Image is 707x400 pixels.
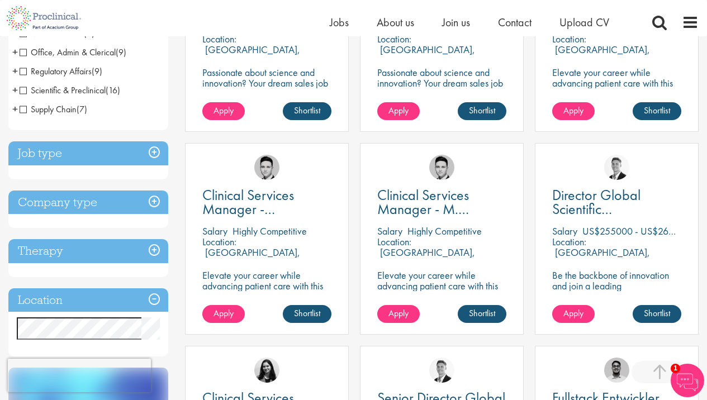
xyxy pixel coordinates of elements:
[12,63,18,79] span: +
[202,225,227,237] span: Salary
[377,246,475,269] p: [GEOGRAPHIC_DATA], [GEOGRAPHIC_DATA]
[377,270,506,323] p: Elevate your career while advancing patient care with this Clinical Services Manager position wit...
[377,235,411,248] span: Location:
[20,84,106,96] span: Scientific & Preclinical
[254,358,279,383] img: Indre Stankeviciute
[552,270,681,344] p: Be the backbone of innovation and join a leading pharmaceutical company to help keep life-changin...
[20,46,126,58] span: Office, Admin & Clerical
[202,305,245,323] a: Apply
[388,104,409,116] span: Apply
[8,288,168,312] h3: Location
[213,104,234,116] span: Apply
[552,246,650,269] p: [GEOGRAPHIC_DATA], [GEOGRAPHIC_DATA]
[8,141,168,165] h3: Job type
[92,65,102,77] span: (9)
[559,15,609,30] a: Upload CV
[8,191,168,215] h3: Company type
[388,307,409,319] span: Apply
[458,102,506,120] a: Shortlist
[458,305,506,323] a: Shortlist
[20,65,102,77] span: Regulatory Affairs
[12,44,18,60] span: +
[283,305,331,323] a: Shortlist
[377,32,411,45] span: Location:
[377,188,506,216] a: Clinical Services Manager - M. Gladbach
[106,84,120,96] span: (16)
[563,104,583,116] span: Apply
[377,185,469,232] span: Clinical Services Manager - M. Gladbach
[12,82,18,98] span: +
[8,359,151,392] iframe: reCAPTCHA
[552,185,646,232] span: Director Global Scientific Communications
[671,364,680,373] span: 1
[213,307,234,319] span: Apply
[116,46,126,58] span: (9)
[377,15,414,30] a: About us
[202,270,331,323] p: Elevate your career while advancing patient care with this Clinical Services Manager position wit...
[202,32,236,45] span: Location:
[202,188,331,216] a: Clinical Services Manager - [GEOGRAPHIC_DATA], [GEOGRAPHIC_DATA], [GEOGRAPHIC_DATA]
[202,43,300,66] p: [GEOGRAPHIC_DATA], [GEOGRAPHIC_DATA]
[552,235,586,248] span: Location:
[330,15,349,30] a: Jobs
[604,358,629,383] img: Timothy Deschamps
[20,46,116,58] span: Office, Admin & Clerical
[377,305,420,323] a: Apply
[552,43,650,66] p: [GEOGRAPHIC_DATA], [GEOGRAPHIC_DATA]
[254,155,279,180] img: Connor Lynes
[20,103,77,115] span: Supply Chain
[8,239,168,263] h3: Therapy
[671,364,704,397] img: Chatbot
[377,67,506,99] p: Passionate about science and innovation? Your dream sales job as Territory Manager awaits!
[429,358,454,383] img: George Watson
[283,102,331,120] a: Shortlist
[442,15,470,30] a: Join us
[552,188,681,216] a: Director Global Scientific Communications
[377,225,402,237] span: Salary
[202,102,245,120] a: Apply
[202,246,300,269] p: [GEOGRAPHIC_DATA], [GEOGRAPHIC_DATA]
[552,32,586,45] span: Location:
[407,225,482,237] p: Highly Competitive
[20,65,92,77] span: Regulatory Affairs
[552,102,595,120] a: Apply
[552,305,595,323] a: Apply
[20,84,120,96] span: Scientific & Preclinical
[202,235,236,248] span: Location:
[633,305,681,323] a: Shortlist
[429,155,454,180] img: Connor Lynes
[377,102,420,120] a: Apply
[202,67,331,99] p: Passionate about science and innovation? Your dream sales job as Territory Manager awaits!
[552,67,681,120] p: Elevate your career while advancing patient care with this Clinical Services Manager position wit...
[633,102,681,120] a: Shortlist
[498,15,532,30] a: Contact
[604,155,629,180] img: George Watson
[377,43,475,66] p: [GEOGRAPHIC_DATA], [GEOGRAPHIC_DATA]
[552,225,577,237] span: Salary
[20,103,87,115] span: Supply Chain
[232,225,307,237] p: Highly Competitive
[77,103,87,115] span: (7)
[12,101,18,117] span: +
[563,307,583,319] span: Apply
